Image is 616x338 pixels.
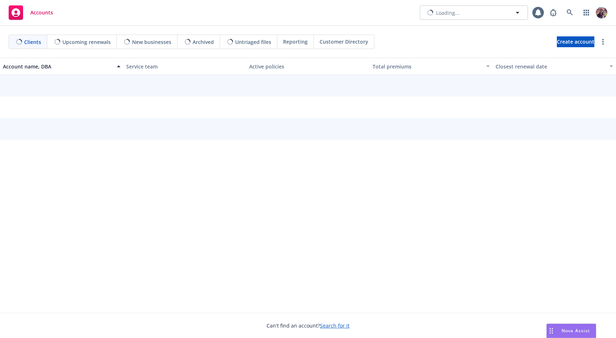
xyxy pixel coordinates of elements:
[599,37,607,46] a: more
[320,38,368,45] span: Customer Directory
[563,5,577,20] a: Search
[546,5,560,20] a: Report a Bug
[320,322,349,329] a: Search for it
[62,38,111,46] span: Upcoming renewals
[547,324,556,338] div: Drag to move
[370,58,493,75] button: Total premiums
[562,328,590,334] span: Nova Assist
[557,36,594,47] a: Create account
[373,63,482,70] div: Total premiums
[283,38,308,45] span: Reporting
[126,63,244,70] div: Service team
[579,5,594,20] a: Switch app
[493,58,616,75] button: Closest renewal date
[267,322,349,329] span: Can't find an account?
[596,7,607,18] img: photo
[6,3,56,23] a: Accounts
[132,38,171,46] span: New businesses
[193,38,214,46] span: Archived
[123,58,247,75] button: Service team
[246,58,370,75] button: Active policies
[436,9,459,17] span: Loading...
[557,35,594,49] span: Create account
[249,63,367,70] div: Active policies
[30,10,53,15] span: Accounts
[420,5,528,20] button: Loading...
[235,38,271,46] span: Untriaged files
[496,63,605,70] div: Closest renewal date
[24,38,41,46] span: Clients
[546,324,596,338] button: Nova Assist
[3,63,113,70] div: Account name, DBA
